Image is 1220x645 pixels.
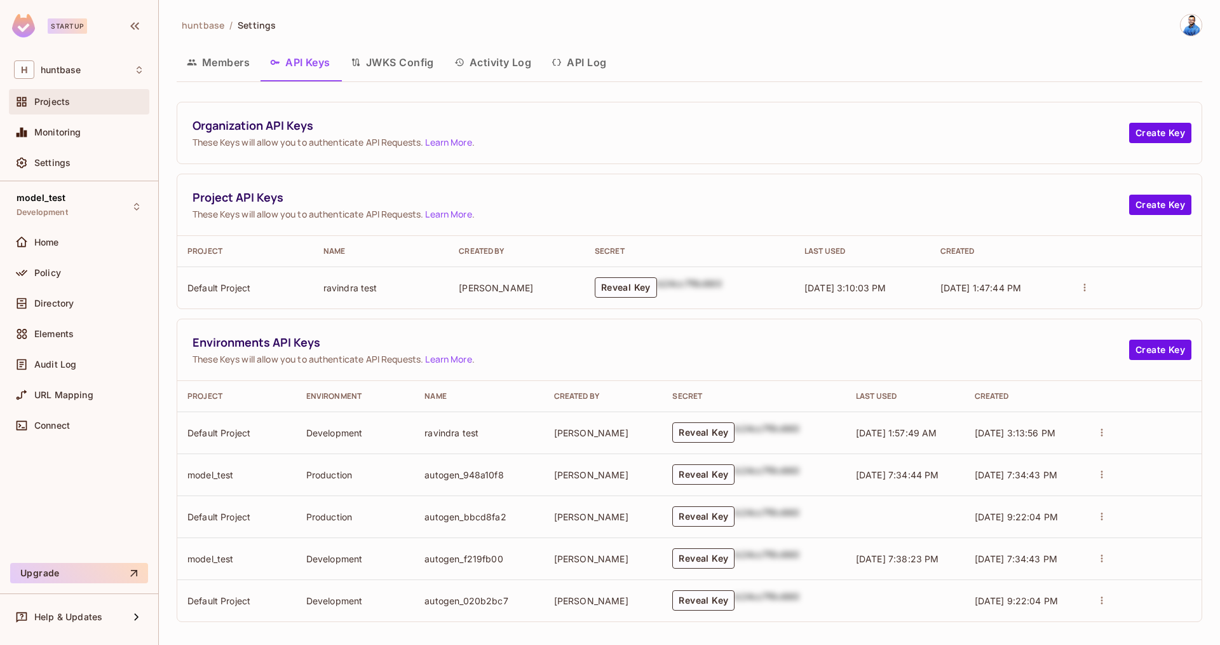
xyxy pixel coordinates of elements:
span: Organization API Keys [193,118,1129,134]
span: These Keys will allow you to authenticate API Requests. . [193,136,1129,148]
td: autogen_020b2bc7 [414,579,543,621]
span: Policy [34,268,61,278]
span: These Keys will allow you to authenticate API Requests. . [193,208,1129,220]
div: b24cc7f8c660 [735,590,799,611]
div: Last Used [804,246,920,256]
div: Created By [459,246,574,256]
span: Audit Log [34,359,76,370]
span: [DATE] 7:34:43 PM [975,469,1058,480]
td: Default Project [177,579,296,621]
div: b24cc7f8c660 [657,277,722,298]
div: Name [323,246,439,256]
span: Elements [34,329,74,339]
button: Reveal Key [595,277,657,298]
div: b24cc7f8c660 [735,422,799,443]
div: Last Used [856,391,954,401]
div: Project [187,391,286,401]
button: Activity Log [444,46,542,78]
a: Learn More [425,136,471,148]
button: actions [1093,508,1111,525]
div: Secret [672,391,836,401]
td: [PERSON_NAME] [544,496,663,537]
span: huntbase [182,19,224,31]
td: Production [296,454,415,496]
span: H [14,60,34,79]
td: model_test [177,537,296,579]
button: actions [1093,424,1111,441]
span: [DATE] 7:34:43 PM [975,553,1058,564]
td: [PERSON_NAME] [544,454,663,496]
td: ravindra test [414,412,543,454]
td: autogen_948a10f8 [414,454,543,496]
button: JWKS Config [341,46,444,78]
td: autogen_bbcd8fa2 [414,496,543,537]
span: Monitoring [34,127,81,137]
img: Rakesh Mukherjee [1181,15,1202,36]
td: Default Project [177,412,296,454]
span: [DATE] 3:13:56 PM [975,427,1056,438]
div: Project [187,246,303,256]
span: model_test [17,193,66,203]
span: Home [34,237,59,247]
td: model_test [177,454,296,496]
button: actions [1093,466,1111,483]
button: Reveal Key [672,464,735,485]
span: Connect [34,420,70,431]
button: Reveal Key [672,506,735,527]
td: Default Project [177,267,313,309]
span: Settings [34,158,71,168]
td: autogen_f219fb00 [414,537,543,579]
div: Created [975,391,1073,401]
td: Development [296,412,415,454]
span: Development [17,207,68,218]
span: Project API Keys [193,190,1129,205]
button: API Keys [260,46,341,78]
span: [DATE] 9:22:04 PM [975,595,1059,606]
div: b24cc7f8c660 [735,464,799,485]
button: actions [1076,279,1094,296]
td: Development [296,537,415,579]
div: b24cc7f8c660 [735,548,799,569]
div: Secret [595,246,784,256]
td: [PERSON_NAME] [544,537,663,579]
button: Create Key [1129,123,1191,143]
td: [PERSON_NAME] [449,267,585,309]
div: Environment [306,391,405,401]
span: [DATE] 3:10:03 PM [804,282,886,293]
td: ravindra test [313,267,449,309]
button: Members [177,46,260,78]
td: Development [296,579,415,621]
button: Upgrade [10,563,148,583]
span: [DATE] 1:57:49 AM [856,427,937,438]
button: Reveal Key [672,548,735,569]
div: Created [940,246,1056,256]
span: [DATE] 1:47:44 PM [940,282,1022,293]
div: b24cc7f8c660 [735,506,799,527]
span: Workspace: huntbase [41,65,81,75]
span: URL Mapping [34,390,93,400]
div: Created By [554,391,653,401]
td: [PERSON_NAME] [544,579,663,621]
div: Name [424,391,533,401]
img: SReyMgAAAABJRU5ErkJggg== [12,14,35,38]
button: Reveal Key [672,590,735,611]
button: API Log [541,46,616,78]
td: [PERSON_NAME] [544,412,663,454]
a: Learn More [425,353,471,365]
button: Create Key [1129,340,1191,360]
a: Learn More [425,208,471,220]
span: Settings [238,19,276,31]
button: actions [1093,550,1111,567]
span: Projects [34,97,70,107]
div: Startup [48,18,87,34]
button: Create Key [1129,195,1191,215]
button: Reveal Key [672,422,735,443]
button: actions [1093,592,1111,609]
span: [DATE] 7:38:23 PM [856,553,939,564]
li: / [229,19,233,31]
span: Directory [34,298,74,309]
span: These Keys will allow you to authenticate API Requests. . [193,353,1129,365]
span: Help & Updates [34,612,102,622]
td: Default Project [177,496,296,537]
span: Environments API Keys [193,335,1129,350]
